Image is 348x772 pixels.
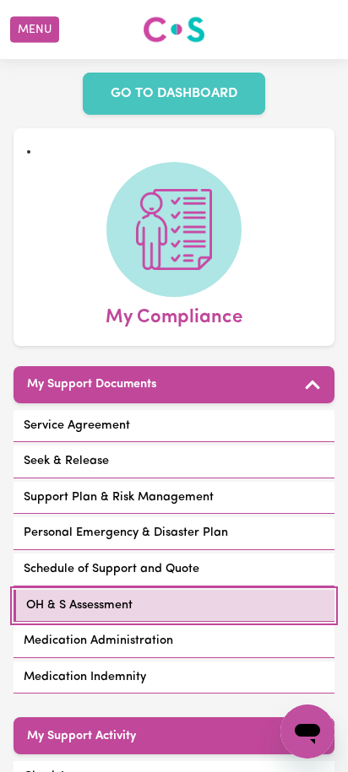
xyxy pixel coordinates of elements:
span: Service Agreement [24,417,130,435]
span: My Compliance [106,297,242,332]
button: Menu [10,17,59,43]
a: Seek & Release [14,445,334,478]
a: Schedule of Support and Quote [14,553,334,586]
a: Support Plan & Risk Management [14,482,334,515]
h5: My Support Documents [27,377,157,391]
h5: My Support Activity [27,729,136,743]
button: My Support Activity [14,717,334,754]
a: Service Agreement [14,410,334,443]
a: My Compliance [27,162,321,332]
span: Personal Emergency & Disaster Plan [24,524,228,543]
span: OH & S Assessment [26,597,133,615]
span: Medication Administration [24,632,173,651]
a: Medication Administration [14,625,334,658]
a: Medication Indemnity [14,661,334,694]
span: Support Plan & Risk Management [24,489,214,507]
a: Careseekers logo [143,10,205,49]
iframe: Button to launch messaging window [280,705,334,759]
a: Personal Emergency & Disaster Plan [14,517,334,550]
span: Seek & Release [24,452,109,471]
button: My Support Documents [14,366,334,403]
span: Medication Indemnity [24,668,146,687]
span: Schedule of Support and Quote [24,560,199,579]
img: Careseekers logo [143,14,205,45]
a: GO TO DASHBOARD [83,73,265,115]
a: OH & S Assessment [14,590,334,623]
